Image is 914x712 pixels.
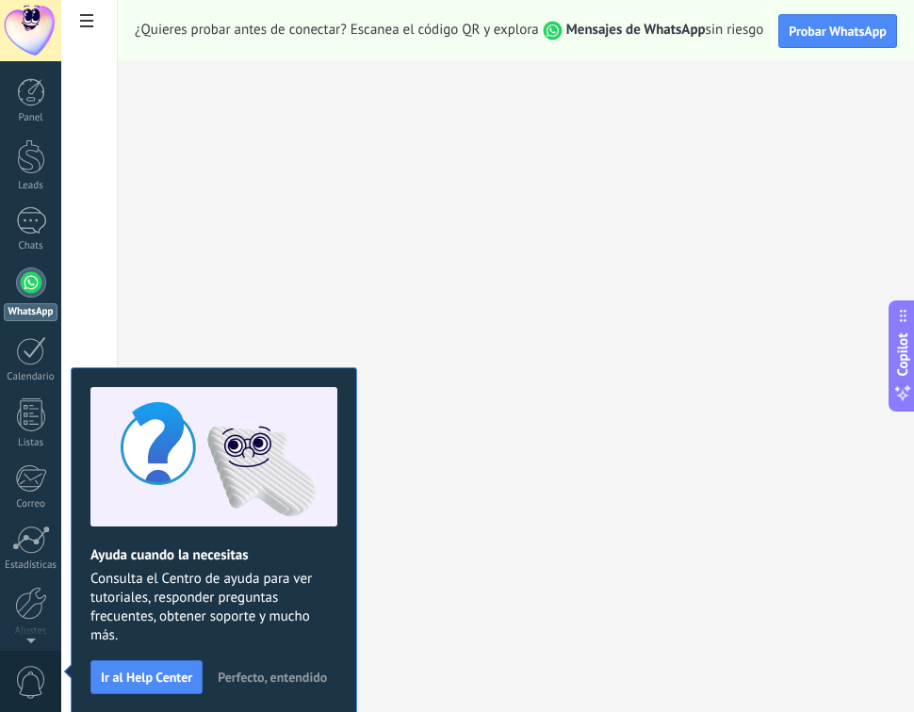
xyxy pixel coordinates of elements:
[4,180,58,192] div: Leads
[4,112,58,124] div: Panel
[90,570,337,645] span: Consulta el Centro de ayuda para ver tutoriales, responder preguntas frecuentes, obtener soporte ...
[566,21,706,39] strong: Mensajes de WhatsApp
[4,559,58,572] div: Estadísticas
[4,371,58,383] div: Calendario
[4,498,58,510] div: Correo
[218,671,327,684] span: Perfecto, entendido
[893,333,912,377] span: Copilot
[101,671,192,684] span: Ir al Help Center
[90,546,337,564] h2: Ayuda cuando la necesitas
[90,660,203,694] button: Ir al Help Center
[209,663,335,691] button: Perfecto, entendido
[4,240,58,252] div: Chats
[4,437,58,449] div: Listas
[778,14,897,48] button: Probar WhatsApp
[135,21,763,40] span: ¿Quieres probar antes de conectar? Escanea el código QR y explora sin riesgo
[789,23,887,40] span: Probar WhatsApp
[4,303,57,321] div: WhatsApp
